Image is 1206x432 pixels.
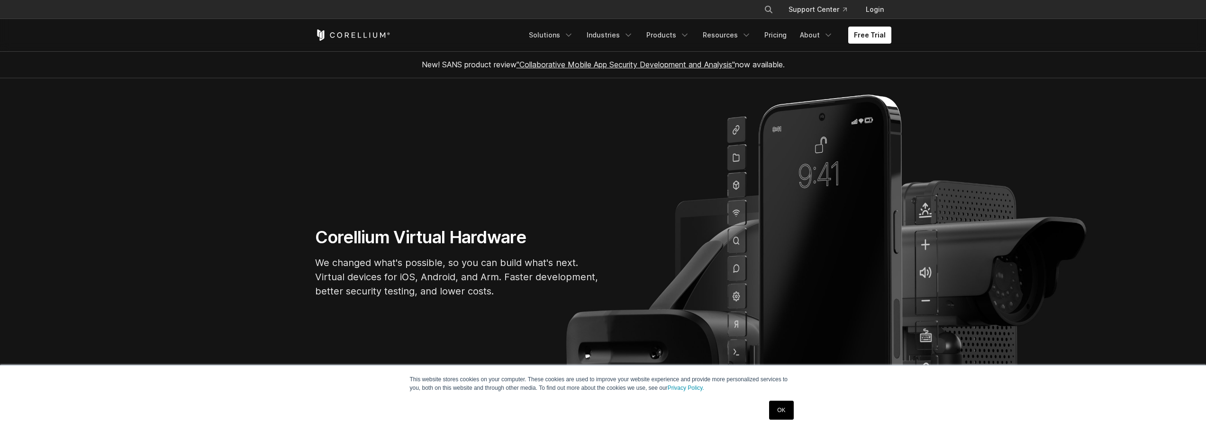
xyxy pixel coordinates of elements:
span: New! SANS product review now available. [422,60,785,69]
div: Navigation Menu [753,1,891,18]
a: Privacy Policy. [668,385,704,391]
a: About [794,27,839,44]
a: Login [858,1,891,18]
div: Navigation Menu [523,27,891,44]
a: "Collaborative Mobile App Security Development and Analysis" [517,60,735,69]
p: We changed what's possible, so you can build what's next. Virtual devices for iOS, Android, and A... [315,256,599,298]
button: Search [760,1,777,18]
p: This website stores cookies on your computer. These cookies are used to improve your website expe... [410,375,797,392]
a: Products [641,27,695,44]
a: Resources [697,27,757,44]
a: Support Center [781,1,854,18]
h1: Corellium Virtual Hardware [315,227,599,248]
a: Corellium Home [315,29,390,41]
a: Industries [581,27,639,44]
a: Free Trial [848,27,891,44]
a: Pricing [759,27,792,44]
a: OK [769,401,793,420]
a: Solutions [523,27,579,44]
